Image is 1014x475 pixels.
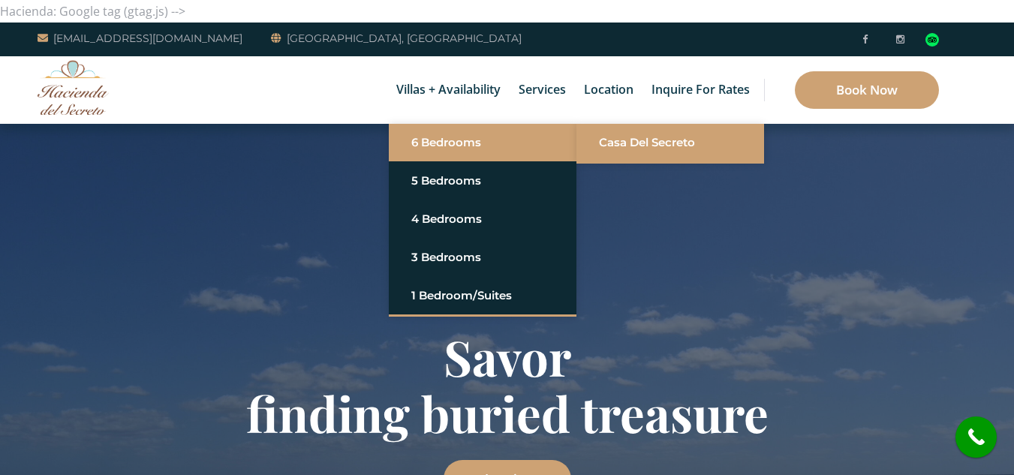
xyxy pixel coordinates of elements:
a: Casa del Secreto [599,129,742,156]
a: 6 Bedrooms [411,129,554,156]
a: Inquire for Rates [644,56,757,124]
a: 5 Bedrooms [411,167,554,194]
a: 1 Bedroom/Suites [411,282,554,309]
a: call [955,416,997,458]
i: call [959,420,993,454]
a: Location [576,56,641,124]
a: [EMAIL_ADDRESS][DOMAIN_NAME] [38,29,242,47]
a: [GEOGRAPHIC_DATA], [GEOGRAPHIC_DATA] [271,29,522,47]
a: Services [511,56,573,124]
a: Book Now [795,71,939,109]
a: Villas + Availability [389,56,508,124]
img: Tripadvisor_logomark.svg [925,33,939,47]
h1: Savor finding buried treasure [68,329,946,441]
a: 3 Bedrooms [411,244,554,271]
a: 4 Bedrooms [411,206,554,233]
div: Read traveler reviews on Tripadvisor [925,33,939,47]
img: Awesome Logo [38,60,109,115]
